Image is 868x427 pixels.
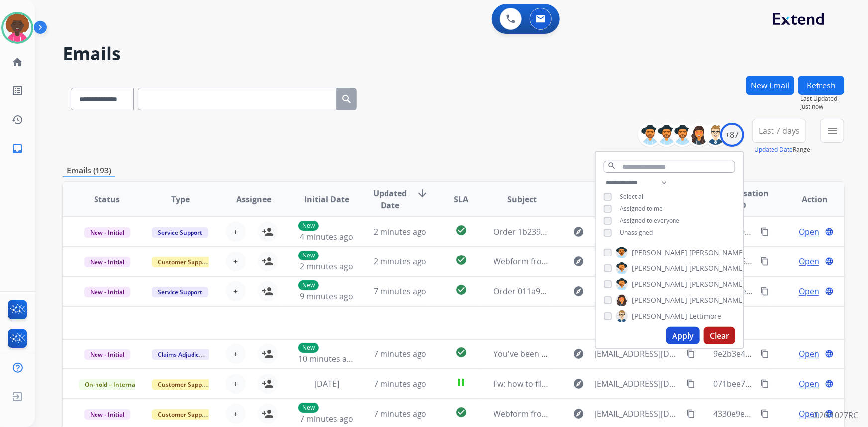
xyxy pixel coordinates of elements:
button: Refresh [798,76,844,95]
span: Last Updated: [800,95,844,103]
mat-icon: list_alt [11,85,23,97]
mat-icon: content_copy [760,227,769,236]
span: 071bee74-c369-411f-b8fb-3d42a774fa16 [713,378,862,389]
span: + [233,348,238,360]
span: 9e2b3e47-8324-4142-8fb6-048aad0a19bd [713,348,867,359]
span: 7 minutes ago [374,348,427,359]
mat-icon: check_circle [455,224,467,236]
span: [PERSON_NAME] [689,248,745,257]
span: Customer Support [152,409,216,420]
button: Updated Date [754,146,793,154]
span: Lettimore [689,311,721,321]
mat-icon: explore [573,285,585,297]
span: [PERSON_NAME] [632,311,687,321]
span: 7 minutes ago [374,378,427,389]
mat-icon: explore [573,348,585,360]
mat-icon: person_add [262,256,274,267]
span: [DATE] [314,378,339,389]
span: Customer Support [152,257,216,267]
span: SLA [454,193,468,205]
span: Assigned to me [620,204,663,213]
span: 2 minutes ago [374,226,427,237]
mat-icon: check_circle [455,254,467,266]
mat-icon: person_add [262,408,274,420]
span: Type [171,193,190,205]
mat-icon: language [825,349,834,358]
mat-icon: person_add [262,348,274,360]
button: New Email [746,76,794,95]
mat-icon: search [607,161,616,170]
span: Customer Support [152,379,216,390]
mat-icon: explore [573,408,585,420]
span: Webform from [EMAIL_ADDRESS][DOMAIN_NAME] on [DATE] [494,408,719,419]
span: + [233,285,238,297]
span: [PERSON_NAME] [632,279,687,289]
span: Open [799,408,819,420]
button: + [226,374,246,394]
span: Order 011a908e-9679-4a08-8541-f2c2596a7410 [494,286,669,297]
span: 7 minutes ago [374,408,427,419]
span: 4 minutes ago [300,231,353,242]
span: You've been assigned a new service order: 30f7b94f-a53b-4baa-8fd7-9b600523b052 [494,348,805,359]
mat-icon: content_copy [760,409,769,418]
mat-icon: arrow_downward [416,187,428,199]
span: [EMAIL_ADDRESS][DOMAIN_NAME] [595,378,681,390]
p: New [298,403,319,413]
button: + [226,252,246,271]
th: Action [771,182,844,217]
span: [PERSON_NAME] [689,295,745,305]
p: New [298,221,319,231]
button: Apply [666,327,700,344]
p: New [298,251,319,260]
mat-icon: person_add [262,226,274,238]
span: New - Initial [84,257,130,267]
span: New - Initial [84,409,130,420]
span: Open [799,348,819,360]
span: New - Initial [84,227,130,238]
mat-icon: menu [826,125,838,137]
span: 10 minutes ago [298,353,356,364]
button: Last 7 days [752,119,806,143]
span: [EMAIL_ADDRESS][DOMAIN_NAME] [595,408,681,420]
span: On-hold – Internal [79,379,143,390]
mat-icon: explore [573,226,585,238]
span: [EMAIL_ADDRESS][DOMAIN_NAME] [595,348,681,360]
mat-icon: content_copy [760,349,769,358]
mat-icon: explore [573,378,585,390]
span: 4330e9e4-8278-42c5-9426-eb8e902c35e0 [713,408,866,419]
button: Clear [704,327,735,344]
span: 2 minutes ago [300,261,353,272]
span: Service Support [152,287,208,297]
span: Last 7 days [759,129,800,133]
span: + [233,378,238,390]
button: + [226,222,246,242]
span: 9 minutes ago [300,291,353,302]
mat-icon: person_add [262,378,274,390]
mat-icon: content_copy [686,379,695,388]
mat-icon: content_copy [760,287,769,296]
span: Updated Date [372,187,408,211]
span: Open [799,285,819,297]
span: [PERSON_NAME] [632,263,687,273]
span: 7 minutes ago [300,413,353,424]
button: + [226,344,246,364]
mat-icon: check_circle [455,346,467,358]
mat-icon: check_circle [455,406,467,418]
h2: Emails [63,44,844,64]
span: Open [799,256,819,267]
span: 2 minutes ago [374,256,427,267]
p: New [298,343,319,353]
mat-icon: search [341,93,353,105]
span: + [233,408,238,420]
mat-icon: content_copy [760,257,769,266]
span: Service Support [152,227,208,238]
span: 7 minutes ago [374,286,427,297]
span: New - Initial [84,287,130,297]
span: Webform from [EMAIL_ADDRESS][DOMAIN_NAME] on [DATE] [494,256,719,267]
span: [PERSON_NAME] [632,248,687,257]
span: Assigned to everyone [620,216,679,225]
span: New - Initial [84,349,130,360]
mat-icon: content_copy [686,409,695,418]
span: Range [754,145,810,154]
mat-icon: content_copy [686,349,695,358]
